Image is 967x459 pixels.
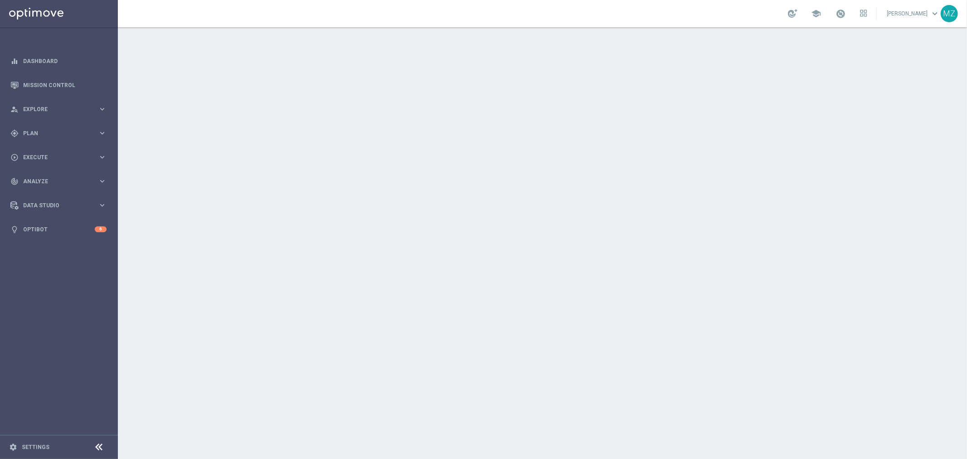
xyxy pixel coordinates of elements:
[95,226,107,232] div: 6
[10,226,107,233] button: lightbulb Optibot 6
[23,155,98,160] span: Execute
[10,225,19,234] i: lightbulb
[811,9,821,19] span: school
[10,178,107,185] button: track_changes Analyze keyboard_arrow_right
[10,217,107,241] div: Optibot
[10,153,19,161] i: play_circle_outline
[98,153,107,161] i: keyboard_arrow_right
[10,177,98,186] div: Analyze
[10,201,98,210] div: Data Studio
[941,5,958,22] div: MZ
[9,443,17,451] i: settings
[23,203,98,208] span: Data Studio
[98,177,107,186] i: keyboard_arrow_right
[23,179,98,184] span: Analyze
[10,58,107,65] button: equalizer Dashboard
[930,9,940,19] span: keyboard_arrow_down
[23,217,95,241] a: Optibot
[23,49,107,73] a: Dashboard
[10,57,19,65] i: equalizer
[10,153,98,161] div: Execute
[98,201,107,210] i: keyboard_arrow_right
[10,129,19,137] i: gps_fixed
[10,130,107,137] button: gps_fixed Plan keyboard_arrow_right
[10,154,107,161] button: play_circle_outline Execute keyboard_arrow_right
[98,105,107,113] i: keyboard_arrow_right
[23,131,98,136] span: Plan
[10,73,107,97] div: Mission Control
[10,105,98,113] div: Explore
[10,129,98,137] div: Plan
[10,105,19,113] i: person_search
[10,106,107,113] button: person_search Explore keyboard_arrow_right
[10,177,19,186] i: track_changes
[23,73,107,97] a: Mission Control
[22,444,49,450] a: Settings
[10,202,107,209] button: Data Studio keyboard_arrow_right
[10,82,107,89] button: Mission Control
[10,49,107,73] div: Dashboard
[98,129,107,137] i: keyboard_arrow_right
[886,7,941,20] a: [PERSON_NAME]keyboard_arrow_down
[23,107,98,112] span: Explore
